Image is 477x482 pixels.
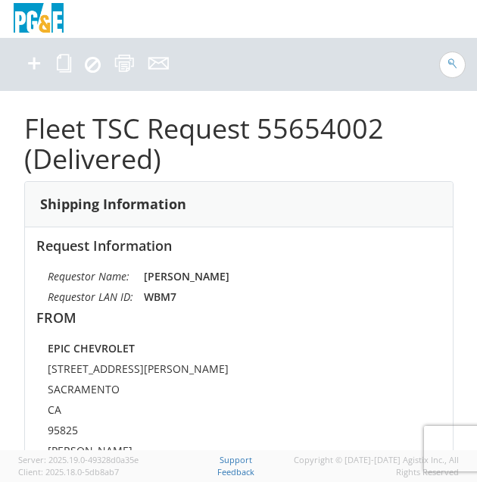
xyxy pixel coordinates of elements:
[36,239,441,254] h4: Request Information
[48,269,129,283] i: Requestor Name:
[48,402,430,423] td: CA
[271,454,459,477] span: Copyright © [DATE]-[DATE] Agistix Inc., All Rights Reserved
[40,197,186,212] h3: Shipping Information
[48,423,430,443] td: 95825
[220,454,252,465] a: Support
[18,454,139,465] span: Server: 2025.19.0-49328d0a35e
[48,290,133,304] i: Requestor LAN ID:
[18,466,119,477] span: Client: 2025.18.0-5db8ab7
[48,382,430,402] td: SACRAMENTO
[11,3,66,35] img: pge-logo-06675f144f4cfa6a6814.png
[144,269,229,283] strong: [PERSON_NAME]
[144,290,176,304] strong: WBM7
[24,114,454,174] h1: Fleet TSC Request 55654002 (Delivered)
[48,341,135,355] strong: EPIC CHEVROLET
[48,361,430,382] td: [STREET_ADDRESS][PERSON_NAME]
[36,311,441,326] h4: FROM
[48,443,430,464] td: [PERSON_NAME]
[217,466,254,477] a: Feedback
